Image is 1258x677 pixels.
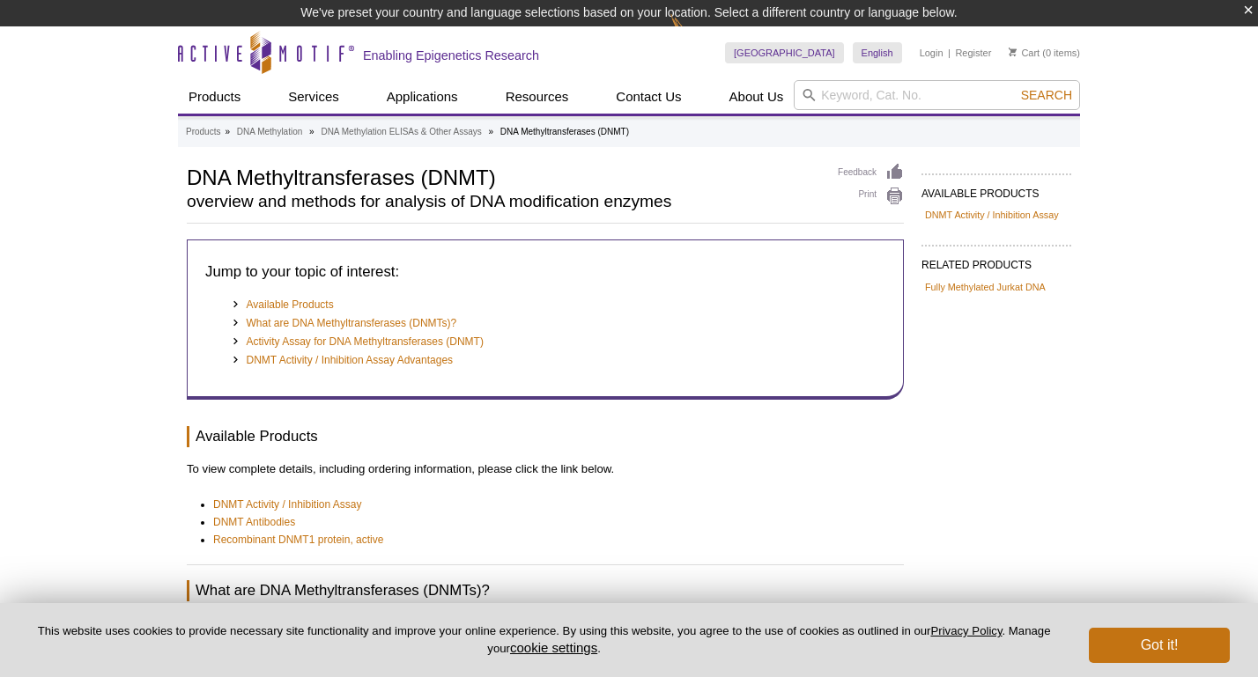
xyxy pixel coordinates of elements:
a: Login [920,47,943,59]
li: » [489,127,494,136]
a: Products [186,124,220,140]
li: DNA Methyltransferases (DNMT) [500,127,629,136]
button: cookie settings [510,640,597,655]
a: About Us [719,80,795,114]
a: Privacy Policy [930,624,1002,637]
a: Register [955,47,991,59]
h3: Available Products [187,426,904,447]
img: Change Here [670,13,717,55]
h2: RELATED PRODUCTS [921,245,1071,276]
a: English [853,42,902,63]
p: To view complete details, including ordering information, please click the link below. [187,460,904,478]
a: DNMT Activity / Inhibition Assay [213,496,362,513]
a: DNA Methylation [237,124,302,140]
a: DNMT Activity / Inhibition Assay Advantages [247,351,454,369]
a: DNA Methylation ELISAs & Other Assays [321,124,481,140]
a: Fully Methylated Jurkat DNA [925,279,1046,295]
a: Activity Assay for DNA Methyltransferases (DNMT) [247,333,484,350]
button: Search [1016,87,1077,103]
li: » [309,127,314,136]
a: Print [838,187,904,206]
input: Keyword, Cat. No. [794,80,1080,110]
h1: DNA Methyltransferases (DNMT) [187,163,820,189]
a: Resources [495,80,580,114]
li: » [225,127,230,136]
a: Available Products [247,296,334,313]
li: (0 items) [1009,42,1080,63]
a: Recombinant DNMT1 protein, active [213,531,383,548]
button: Got it! [1089,628,1230,663]
a: Contact Us [605,80,692,114]
a: Applications [376,80,469,114]
h2: overview and methods for analysis of DNA modification enzymes [187,194,820,210]
span: Search [1021,88,1072,102]
a: Feedback [838,163,904,182]
a: Cart [1009,47,1040,59]
p: This website uses cookies to provide necessary site functionality and improve your online experie... [28,623,1060,657]
a: DNMT Antibodies [213,513,295,531]
li: | [948,42,951,63]
a: Products [178,80,251,114]
a: Services [277,80,350,114]
h3: Jump to your topic of interest: [205,261,885,283]
h2: Enabling Epigenetics Research [363,48,539,63]
a: DNMT Activity / Inhibition Assay [925,207,1059,223]
h3: What are DNA methyltransferases (DNMTs)? [187,580,904,601]
h2: AVAILABLE PRODUCTS [921,173,1071,205]
img: Your Cart [1009,48,1017,56]
a: What are DNA Methyltransferases (DNMTs)? [247,314,457,332]
a: [GEOGRAPHIC_DATA] [725,42,844,63]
